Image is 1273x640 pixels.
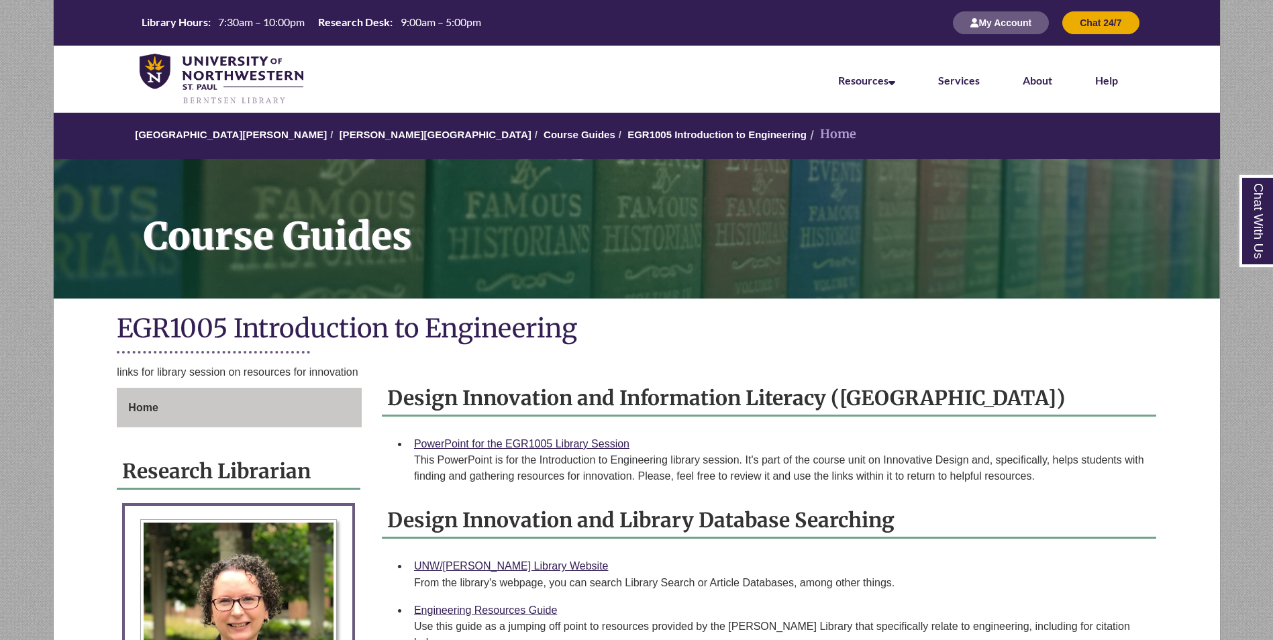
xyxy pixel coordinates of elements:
[313,15,395,30] th: Research Desk:
[340,129,531,140] a: [PERSON_NAME][GEOGRAPHIC_DATA]
[838,74,895,87] a: Resources
[1095,74,1118,87] a: Help
[136,15,487,31] a: Hours Today
[117,388,362,428] a: Home
[218,15,305,28] span: 7:30am – 10:00pm
[414,438,629,449] a: PowerPoint for the EGR1005 Library Session
[54,159,1220,299] a: Course Guides
[1062,17,1139,28] a: Chat 24/7
[136,15,213,30] th: Library Hours:
[544,129,615,140] a: Course Guides
[1062,11,1139,34] button: Chat 24/7
[117,366,358,378] span: links for library session on resources for innovation
[1023,74,1052,87] a: About
[136,15,487,30] table: Hours Today
[117,454,360,490] h2: Research Librarian
[414,560,609,572] a: UNW/[PERSON_NAME] Library Website
[129,159,1220,281] h1: Course Guides
[117,388,362,428] div: Guide Page Menu
[117,312,1156,348] h1: EGR1005 Introduction to Engineering
[140,54,304,106] img: UNWSP Library Logo
[938,74,980,87] a: Services
[807,125,856,144] li: Home
[953,11,1049,34] button: My Account
[627,129,807,140] a: EGR1005 Introduction to Engineering
[414,604,557,616] a: Engineering Resources Guide
[401,15,481,28] span: 9:00am – 5:00pm
[953,17,1049,28] a: My Account
[414,452,1145,484] div: This PowerPoint is for the Introduction to Engineering library session. It's part of the course u...
[414,575,1145,591] div: From the library's webpage, you can search Library Search or Article Databases, among other things.
[135,129,327,140] a: [GEOGRAPHIC_DATA][PERSON_NAME]
[382,381,1156,417] h2: Design Innovation and Information Literacy ([GEOGRAPHIC_DATA])
[128,402,158,413] span: Home
[382,503,1156,539] h2: Design Innovation and Library Database Searching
